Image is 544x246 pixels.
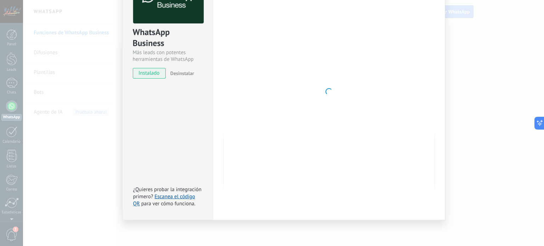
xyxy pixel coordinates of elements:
[133,193,195,207] a: Escanea el código QR
[133,68,165,79] span: instalado
[170,70,194,76] span: Desinstalar
[168,68,194,79] button: Desinstalar
[133,49,203,63] div: Más leads con potentes herramientas de WhatsApp
[133,27,203,49] div: WhatsApp Business
[133,186,202,200] span: ¿Quieres probar la integración primero?
[141,200,195,207] span: para ver cómo funciona.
